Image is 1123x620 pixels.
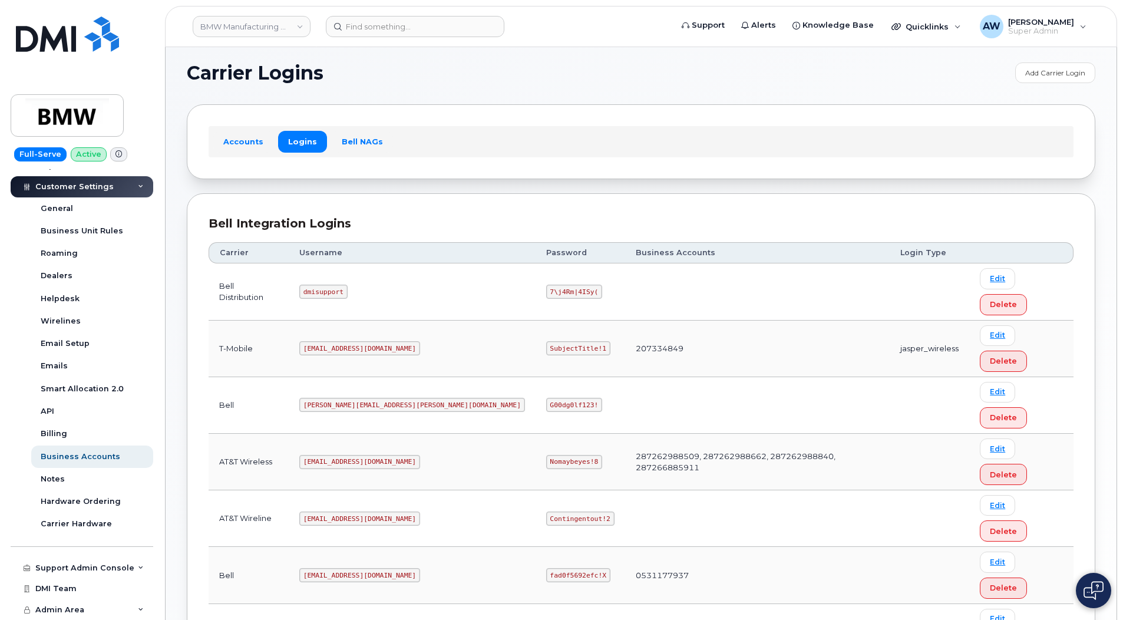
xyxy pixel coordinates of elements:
span: Delete [990,299,1017,310]
td: 0531177937 [625,547,890,603]
a: Edit [980,325,1015,346]
th: Carrier [209,242,289,263]
a: Edit [980,552,1015,572]
button: Delete [980,578,1027,599]
th: Login Type [890,242,969,263]
button: Delete [980,351,1027,372]
code: SubjectTitle!1 [546,341,610,355]
div: Bell Integration Logins [209,215,1074,232]
span: Carrier Logins [187,64,323,82]
span: Delete [990,412,1017,423]
code: [PERSON_NAME][EMAIL_ADDRESS][PERSON_NAME][DOMAIN_NAME] [299,398,525,412]
td: AT&T Wireline [209,490,289,547]
button: Delete [980,407,1027,428]
td: AT&T Wireless [209,434,289,490]
code: dmisupport [299,285,348,299]
a: Add Carrier Login [1015,62,1095,83]
span: Delete [990,582,1017,593]
a: Edit [980,438,1015,459]
code: G00dg0lf123! [546,398,602,412]
th: Business Accounts [625,242,890,263]
span: Delete [990,355,1017,367]
a: Edit [980,268,1015,289]
td: Bell [209,547,289,603]
th: Username [289,242,536,263]
td: 287262988509, 287262988662, 287262988840, 287266885911 [625,434,890,490]
a: Bell NAGs [332,131,393,152]
th: Password [536,242,625,263]
span: Delete [990,469,1017,480]
button: Delete [980,520,1027,542]
a: Logins [278,131,327,152]
a: Accounts [213,131,273,152]
button: Delete [980,294,1027,315]
td: Bell [209,377,289,434]
code: fad0f5692efc!X [546,568,610,582]
td: jasper_wireless [890,321,969,377]
code: Contingentout!2 [546,512,615,526]
code: [EMAIL_ADDRESS][DOMAIN_NAME] [299,341,420,355]
code: Nomaybeyes!8 [546,455,602,469]
code: [EMAIL_ADDRESS][DOMAIN_NAME] [299,455,420,469]
td: 207334849 [625,321,890,377]
span: Delete [990,526,1017,537]
a: Edit [980,382,1015,403]
a: Edit [980,495,1015,516]
td: Bell Distribution [209,263,289,320]
code: [EMAIL_ADDRESS][DOMAIN_NAME] [299,568,420,582]
code: 7\j4Rm|4ISy( [546,285,602,299]
button: Delete [980,464,1027,485]
td: T-Mobile [209,321,289,377]
img: Open chat [1084,581,1104,600]
code: [EMAIL_ADDRESS][DOMAIN_NAME] [299,512,420,526]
